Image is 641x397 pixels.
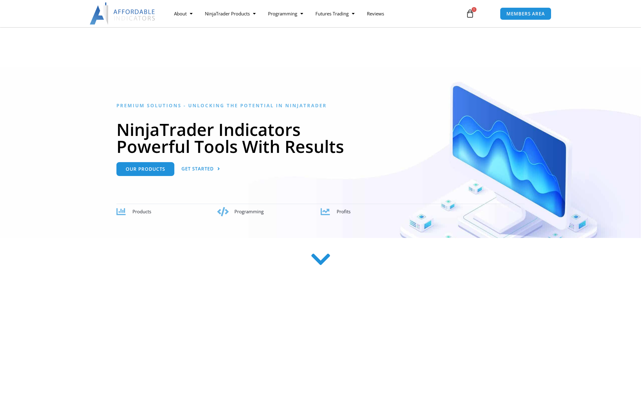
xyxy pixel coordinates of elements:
a: Programming [262,6,309,21]
span: Products [132,208,151,215]
img: LogoAI | Affordable Indicators – NinjaTrader [90,2,156,25]
a: NinjaTrader Products [199,6,262,21]
h1: NinjaTrader Indicators Powerful Tools With Results [116,121,525,155]
a: 1 [456,5,484,23]
a: MEMBERS AREA [500,7,551,20]
a: Futures Trading [309,6,361,21]
span: MEMBERS AREA [506,11,545,16]
h6: Premium Solutions - Unlocking the Potential in NinjaTrader [116,103,525,108]
a: About [168,6,199,21]
span: Get Started [181,166,214,171]
span: Programming [234,208,264,215]
span: 1 [472,7,477,12]
a: Reviews [361,6,390,21]
nav: Menu [168,6,459,21]
span: Our Products [126,167,165,171]
a: Our Products [116,162,174,176]
a: Get Started [181,162,220,176]
span: Profits [337,208,351,215]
